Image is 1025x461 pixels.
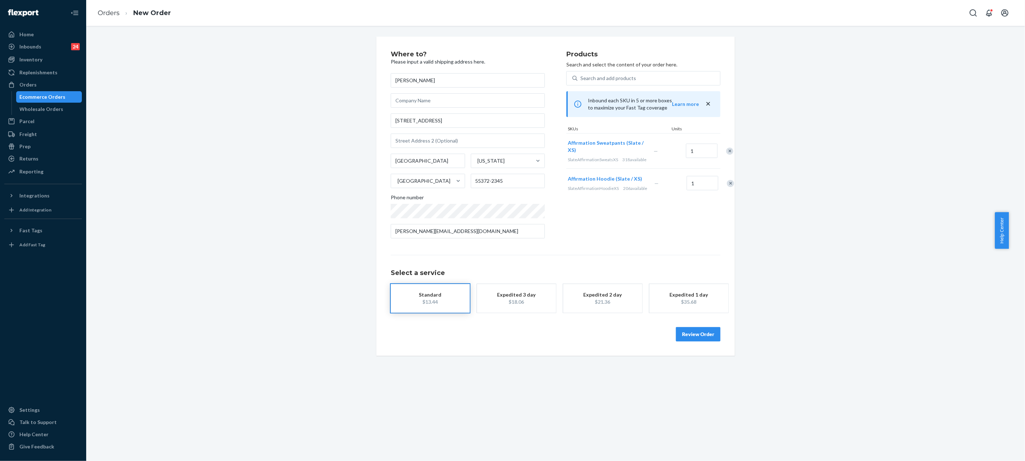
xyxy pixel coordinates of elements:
div: Units [670,126,702,133]
a: Inventory [4,54,82,65]
input: Street Address 2 (Optional) [391,134,545,148]
div: Reporting [19,168,43,175]
div: Orders [19,81,37,88]
span: Affirmation Hoodie (Slate / XS) [568,176,642,182]
div: Expedited 3 day [488,291,545,298]
div: Give Feedback [19,443,54,450]
div: Search and add products [580,75,636,82]
h2: Where to? [391,51,545,58]
a: Orders [98,9,120,17]
button: Integrations [4,190,82,201]
div: [GEOGRAPHIC_DATA] [398,177,450,185]
button: Open Search Box [966,6,980,20]
input: Company Name [391,93,545,108]
div: Integrations [19,192,50,199]
button: Give Feedback [4,441,82,452]
a: Add Integration [4,204,82,216]
span: Help Center [995,212,1009,249]
img: Flexport logo [8,9,38,17]
div: Replenishments [19,69,57,76]
p: Please input a valid shipping address here. [391,58,545,65]
input: First & Last Name [391,73,545,88]
span: 318 available [622,157,646,162]
a: Orders [4,79,82,90]
a: Help Center [4,429,82,440]
span: Phone number [391,194,424,204]
div: Inbound each SKU in 5 or more boxes to maximize your Fast Tag coverage [566,91,720,117]
button: Review Order [676,327,720,341]
span: — [654,148,658,154]
input: Quantity [687,176,718,190]
div: Freight [19,131,37,138]
button: Open account menu [998,6,1012,20]
div: $35.68 [660,298,718,306]
div: Remove Item [726,148,733,155]
div: Expedited 2 day [574,291,631,298]
div: Home [19,31,34,38]
div: $13.44 [402,298,459,306]
button: Expedited 1 day$35.68 [649,284,728,313]
a: New Order [133,9,171,17]
div: Returns [19,155,38,162]
div: Add Integration [19,207,51,213]
div: Help Center [19,431,48,438]
h1: Select a service [391,270,720,277]
button: Fast Tags [4,225,82,236]
span: 206 available [623,186,647,191]
button: Affirmation Hoodie (Slate / XS) [568,175,642,182]
div: Add Fast Tag [19,242,45,248]
a: Ecommerce Orders [16,91,82,103]
span: SlateAffirmationHoodieXS [568,186,619,191]
div: Settings [19,406,40,414]
input: Email (Only Required for International) [391,224,545,238]
input: Quantity [686,144,718,158]
span: — [654,180,659,186]
div: Ecommerce Orders [20,93,66,101]
input: [US_STATE] [477,157,478,164]
a: Talk to Support [4,416,82,428]
div: Inventory [19,56,42,63]
div: $18.06 [488,298,545,306]
div: Parcel [19,118,34,125]
div: Remove Item [727,180,734,187]
a: Settings [4,404,82,416]
a: Inbounds24 [4,41,82,52]
button: Standard$13.44 [391,284,470,313]
button: Expedited 3 day$18.06 [477,284,556,313]
input: ZIP Code [471,174,545,188]
a: Replenishments [4,67,82,78]
a: Wholesale Orders [16,103,82,115]
div: [US_STATE] [478,157,505,164]
button: Affirmation Sweatpants (Slate / XS) [568,139,645,154]
div: Inbounds [19,43,41,50]
div: Wholesale Orders [20,106,64,113]
button: Open notifications [982,6,996,20]
div: Expedited 1 day [660,291,718,298]
button: Expedited 2 day$21.36 [563,284,642,313]
div: Fast Tags [19,227,42,234]
a: Home [4,29,82,40]
a: Returns [4,153,82,164]
span: SlateAffirmationSweatsXS [568,157,618,162]
div: 24 [71,43,80,50]
input: [GEOGRAPHIC_DATA] [397,177,398,185]
a: Add Fast Tag [4,239,82,251]
div: Prep [19,143,31,150]
div: SKUs [566,126,670,133]
a: Reporting [4,166,82,177]
ol: breadcrumbs [92,3,177,24]
div: $21.36 [574,298,631,306]
div: Standard [402,291,459,298]
button: Learn more [672,101,699,108]
input: Street Address [391,113,545,128]
button: Close Navigation [68,6,82,20]
a: Prep [4,141,82,152]
a: Parcel [4,116,82,127]
input: City [391,154,465,168]
button: close [705,100,712,108]
span: Affirmation Sweatpants (Slate / XS) [568,140,644,153]
h2: Products [566,51,720,58]
div: Talk to Support [19,419,57,426]
a: Freight [4,129,82,140]
p: Search and select the content of your order here. [566,61,720,68]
